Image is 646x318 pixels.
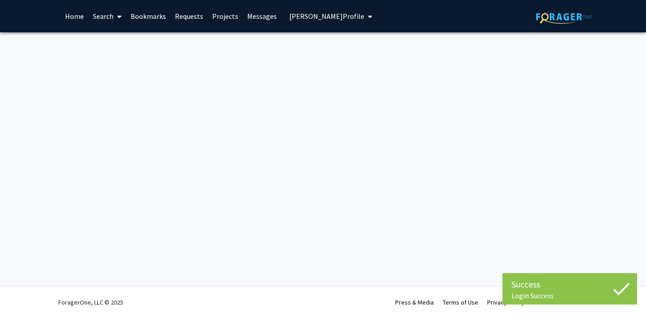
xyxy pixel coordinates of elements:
div: Login Success [511,291,628,300]
img: ForagerOne Logo [536,10,592,24]
a: Privacy Policy [487,298,524,306]
a: Requests [170,0,208,32]
div: ForagerOne, LLC © 2025 [58,287,123,318]
a: Projects [208,0,243,32]
a: Home [61,0,88,32]
a: Messages [243,0,281,32]
div: Success [511,278,628,291]
a: Bookmarks [126,0,170,32]
a: Terms of Use [443,298,478,306]
a: Search [88,0,126,32]
a: Press & Media [395,298,434,306]
span: [PERSON_NAME] Profile [289,12,364,21]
